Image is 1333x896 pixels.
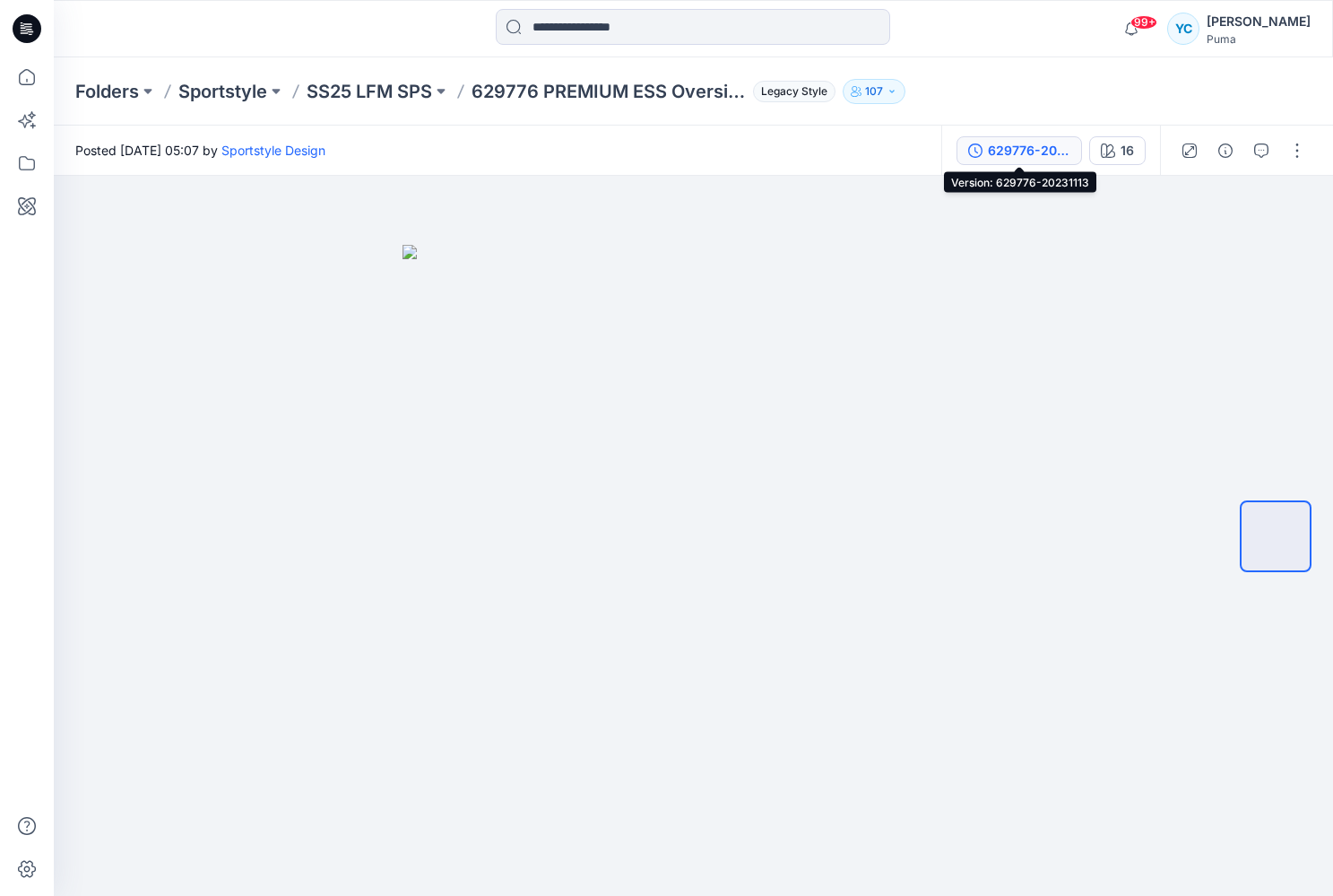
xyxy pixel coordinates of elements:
[75,79,139,104] a: Folders
[865,82,883,101] p: 107
[75,141,325,160] span: Posted [DATE] 05:07 by
[1211,136,1240,165] button: Details
[956,136,1082,165] button: 629776-20231113
[1121,141,1134,161] div: 16
[1207,32,1311,46] div: Puma
[178,79,267,104] a: Sportstyle
[472,79,746,104] p: 629776 PREMIUM ESS Oversized Graphic Tee
[1130,15,1157,30] span: 99+
[1167,13,1199,45] div: YC
[1089,136,1146,165] button: 16
[221,143,325,158] a: Sportstyle Design
[307,79,432,104] a: SS25 LFM SPS
[753,81,835,102] span: Legacy Style
[1207,11,1311,32] div: [PERSON_NAME]
[843,79,905,104] button: 107
[988,141,1070,161] div: 629776-20231113
[746,79,835,104] button: Legacy Style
